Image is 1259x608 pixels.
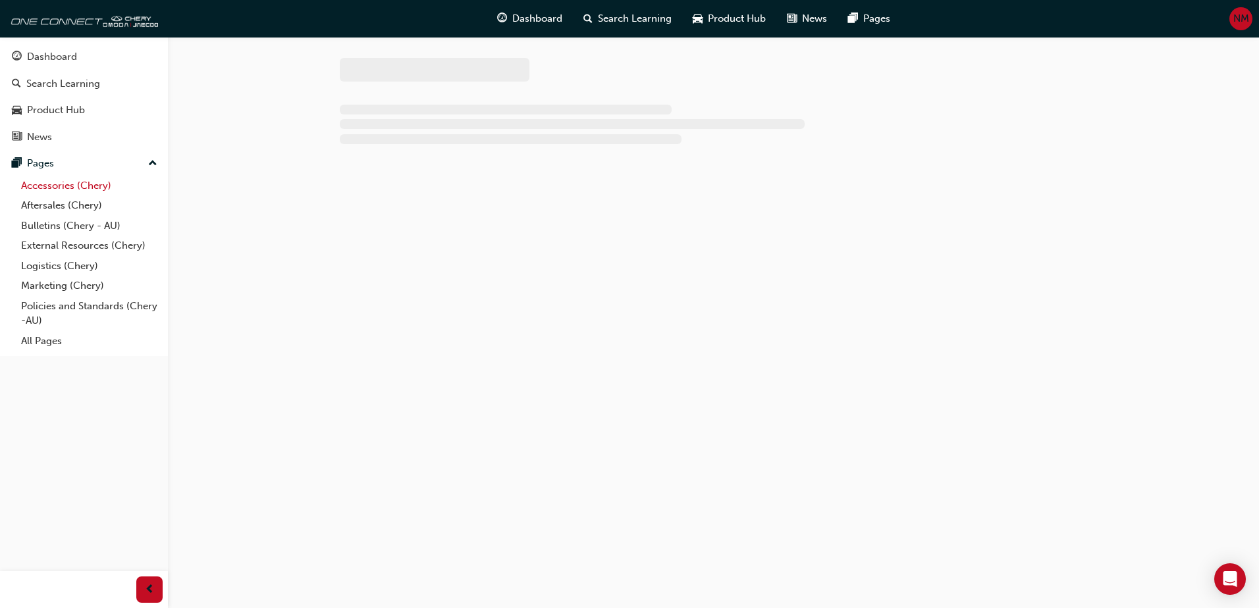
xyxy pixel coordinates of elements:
a: pages-iconPages [838,5,901,32]
span: Dashboard [512,11,562,26]
span: pages-icon [12,158,22,170]
a: Product Hub [5,98,163,122]
span: Search Learning [598,11,672,26]
span: Pages [863,11,890,26]
span: up-icon [148,155,157,172]
a: search-iconSearch Learning [573,5,682,32]
a: Logistics (Chery) [16,256,163,276]
span: car-icon [12,105,22,116]
span: pages-icon [848,11,858,27]
div: Dashboard [27,49,77,64]
a: Search Learning [5,72,163,96]
button: DashboardSearch LearningProduct HubNews [5,42,163,151]
a: All Pages [16,331,163,351]
span: news-icon [12,132,22,143]
span: guage-icon [12,51,22,63]
span: News [802,11,827,26]
a: Marketing (Chery) [16,276,163,296]
button: Pages [5,151,163,176]
a: External Resources (Chery) [16,236,163,256]
a: Aftersales (Chery) [16,195,163,216]
a: Policies and Standards (Chery -AU) [16,296,163,331]
img: oneconnect [7,5,158,32]
span: news-icon [787,11,797,27]
span: NM [1233,11,1249,26]
span: search-icon [12,78,21,90]
a: Dashboard [5,45,163,69]
div: Search Learning [26,76,100,91]
span: guage-icon [497,11,507,27]
a: Bulletins (Chery - AU) [16,216,163,236]
a: news-iconNews [776,5,838,32]
span: prev-icon [145,582,155,598]
span: car-icon [693,11,703,27]
a: News [5,125,163,149]
a: car-iconProduct Hub [682,5,776,32]
span: Product Hub [708,11,766,26]
div: Open Intercom Messenger [1214,563,1246,595]
a: guage-iconDashboard [487,5,573,32]
div: Product Hub [27,103,85,118]
div: Pages [27,156,54,171]
div: News [27,130,52,145]
span: search-icon [583,11,593,27]
button: NM [1229,7,1252,30]
a: Accessories (Chery) [16,176,163,196]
